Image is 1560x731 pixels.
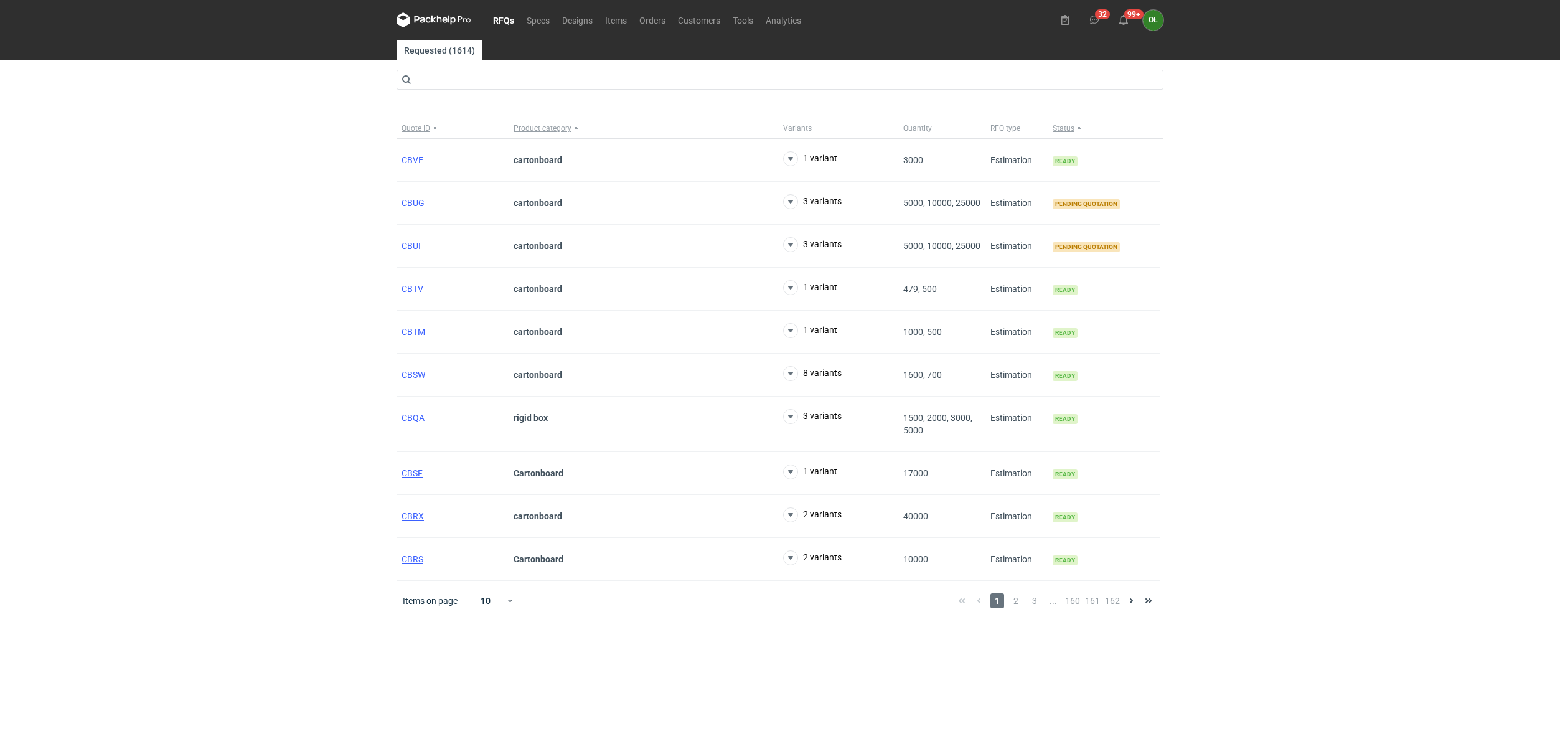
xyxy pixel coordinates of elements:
[403,595,458,607] span: Items on page
[903,511,928,521] span: 40000
[903,155,923,165] span: 3000
[1065,593,1080,608] span: 160
[402,123,430,133] span: Quote ID
[402,241,421,251] a: CBUI
[783,507,842,522] button: 2 variants
[599,12,633,27] a: Items
[985,397,1048,452] div: Estimation
[1143,10,1163,31] button: OŁ
[1053,328,1078,338] span: Ready
[1105,593,1120,608] span: 162
[556,12,599,27] a: Designs
[985,495,1048,538] div: Estimation
[726,12,759,27] a: Tools
[633,12,672,27] a: Orders
[903,327,942,337] span: 1000, 500
[783,465,837,479] button: 1 variant
[514,241,562,251] strong: cartonboard
[1009,593,1023,608] span: 2
[985,225,1048,268] div: Estimation
[1143,10,1163,31] div: Olga Łopatowicz
[1053,242,1120,252] span: Pending quotation
[402,155,423,165] a: CBVE
[1085,593,1100,608] span: 161
[514,284,562,294] strong: cartonboard
[1053,371,1078,381] span: Ready
[397,12,471,27] svg: Packhelp Pro
[509,118,778,138] button: Product category
[1046,593,1060,608] span: ...
[514,468,563,478] strong: Cartonboard
[783,194,842,209] button: 3 variants
[903,468,928,478] span: 17000
[985,538,1048,581] div: Estimation
[514,511,562,521] strong: cartonboard
[514,327,562,337] strong: cartonboard
[783,409,842,424] button: 3 variants
[402,284,423,294] a: CBTV
[1053,199,1120,209] span: Pending quotation
[514,198,562,208] strong: cartonboard
[903,413,972,435] span: 1500, 2000, 3000, 5000
[466,592,506,610] div: 10
[985,139,1048,182] div: Estimation
[1048,118,1160,138] button: Status
[520,12,556,27] a: Specs
[487,12,520,27] a: RFQs
[514,155,562,165] strong: cartonboard
[985,268,1048,311] div: Estimation
[990,123,1020,133] span: RFQ type
[402,554,423,564] a: CBRS
[990,593,1004,608] span: 1
[903,241,980,251] span: 5000, 10000, 25000
[402,198,425,208] a: CBUG
[783,151,837,166] button: 1 variant
[1084,10,1104,30] button: 32
[1053,414,1078,424] span: Ready
[1114,10,1134,30] button: 99+
[1053,469,1078,479] span: Ready
[402,413,425,423] a: CBQA
[1053,156,1078,166] span: Ready
[514,123,571,133] span: Product category
[985,452,1048,495] div: Estimation
[783,280,837,295] button: 1 variant
[985,354,1048,397] div: Estimation
[1028,593,1041,608] span: 3
[783,123,812,133] span: Variants
[783,550,842,565] button: 2 variants
[783,323,837,338] button: 1 variant
[672,12,726,27] a: Customers
[903,123,932,133] span: Quantity
[783,237,842,252] button: 3 variants
[783,366,842,381] button: 8 variants
[903,284,937,294] span: 479, 500
[402,327,425,337] a: CBTM
[402,370,425,380] a: CBSW
[397,40,482,60] a: Requested (1614)
[903,370,942,380] span: 1600, 700
[985,311,1048,354] div: Estimation
[514,554,563,564] strong: Cartonboard
[514,413,548,423] strong: rigid box
[1053,555,1078,565] span: Ready
[903,554,928,564] span: 10000
[402,468,423,478] a: CBSF
[514,370,562,380] strong: cartonboard
[985,182,1048,225] div: Estimation
[402,511,424,521] a: CBRX
[759,12,807,27] a: Analytics
[397,118,509,138] button: Quote ID
[1053,285,1078,295] span: Ready
[1053,123,1074,133] span: Status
